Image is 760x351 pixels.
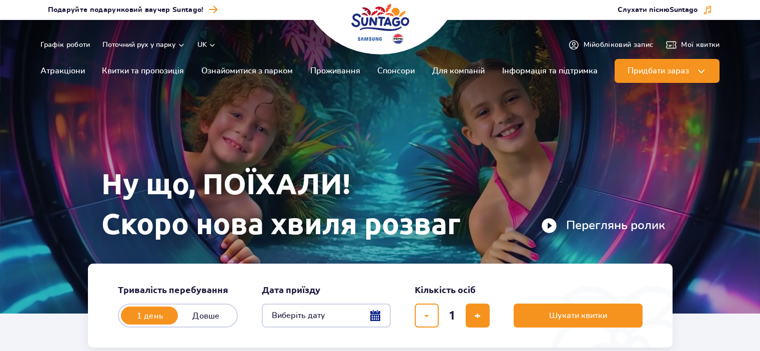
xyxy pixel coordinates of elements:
[201,59,293,83] a: Ознайомитися з парком
[432,59,485,83] a: Для компаній
[618,5,713,15] button: Слухати піснюSuntago
[40,40,90,50] a: Графік роботи
[262,284,320,296] span: Дата приїзду
[118,284,228,296] span: Тривалість перебування
[681,40,720,50] span: Мої квитки
[670,6,698,13] span: Suntago
[415,284,476,296] span: Кількість осіб
[102,41,185,49] button: Поточний рух у парку
[618,5,698,15] span: Слухати пісню
[40,59,85,83] a: Атракціони
[568,39,654,51] a: Мійобліковий запис
[101,164,665,244] h1: Ну що, ПОЇХАЛИ! Скоро нова хвиля розваг
[440,304,464,328] input: кількість квитків
[48,3,218,16] a: Подаруйте подарунковий ваучер Suntago!
[502,59,598,83] a: Інформація та підтримка
[262,304,391,328] button: Виберіть дату
[514,304,643,328] button: Шукати квитки
[628,66,689,75] span: Придбати зараз
[197,40,216,50] button: uk
[615,59,720,83] button: Придбати зараз
[415,304,439,328] button: видалити квиток
[48,5,204,15] span: Подаруйте подарунковий ваучер Suntago!
[466,304,490,328] button: додати квиток
[549,311,607,320] span: Шукати квитки
[178,305,235,326] label: Довше
[310,59,360,83] a: Проживання
[102,59,184,83] a: Квитки та пропозиція
[541,218,665,234] button: Переглянь ролик
[584,40,654,50] span: Мій обліковий запис
[377,59,415,83] a: Спонсори
[665,39,720,51] a: Мої квитки
[88,264,673,348] form: Планування вашого візиту до Park of Poland
[122,305,179,326] label: 1 день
